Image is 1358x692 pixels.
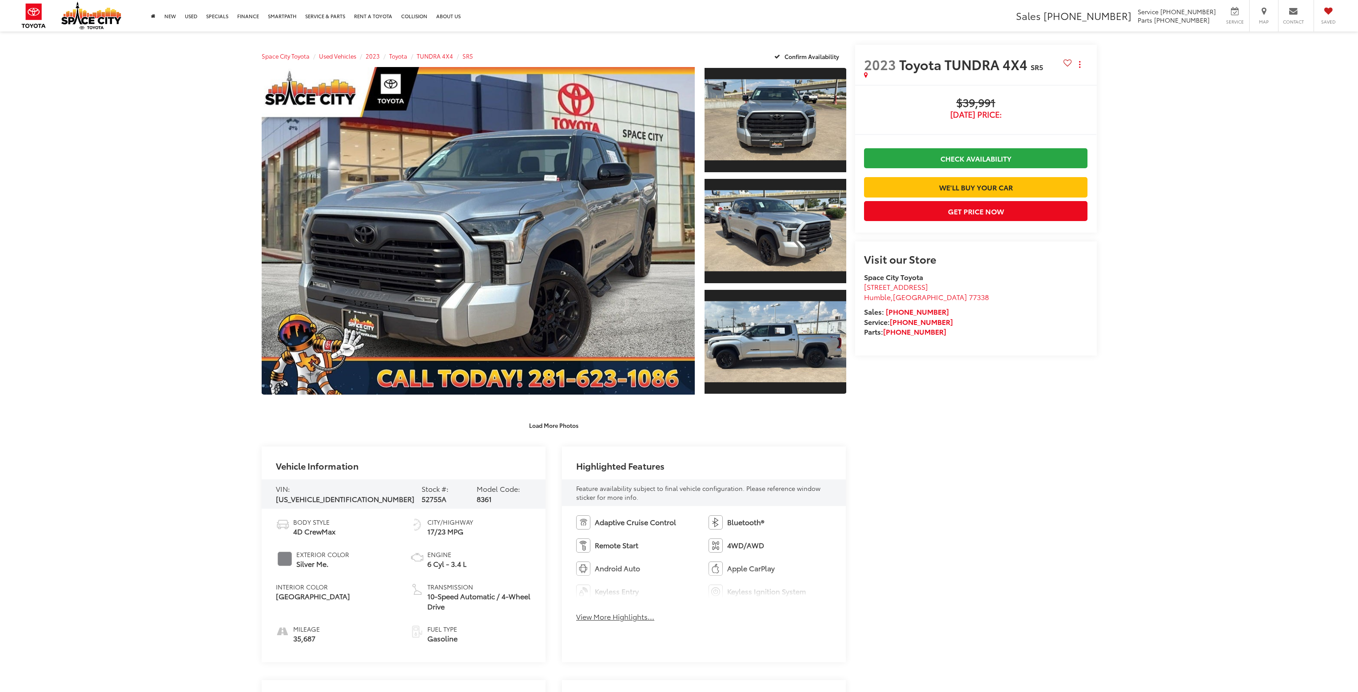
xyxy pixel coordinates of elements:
[703,190,848,272] img: 2023 Toyota TUNDRA 4X4 SR5
[427,633,458,644] span: Gasoline
[366,52,380,60] a: 2023
[703,79,848,161] img: 2023 Toyota TUNDRA 4X4 SR5
[257,65,699,396] img: 2023 Toyota TUNDRA 4X4 SR5
[1043,8,1131,23] span: [PHONE_NUMBER]
[864,253,1088,265] h2: Visit our Store
[427,518,473,526] span: City/Highway
[899,55,1031,74] span: Toyota TUNDRA 4X4
[422,494,446,504] span: 52755A
[1031,62,1043,72] span: SR5
[477,483,520,494] span: Model Code:
[262,52,310,60] a: Space City Toyota
[427,582,531,591] span: Transmission
[705,178,846,284] a: Expand Photo 2
[1016,8,1041,23] span: Sales
[462,52,473,60] a: SR5
[276,625,288,637] i: mileage icon
[296,550,349,559] span: Exterior Color
[864,110,1088,119] span: [DATE] Price:
[427,591,531,612] span: 10-Speed Automatic / 4-Wheel Drive
[293,526,335,537] span: 4D CrewMax
[864,55,896,74] span: 2023
[276,591,350,601] span: Boulder
[785,52,839,60] span: Confirm Availability
[319,52,356,60] a: Used Vehicles
[422,483,449,494] span: Stock #:
[262,67,695,395] a: Expand Photo 0
[576,612,654,622] button: View More Highlights...
[427,526,473,537] span: 17/23 MPG
[576,484,820,502] span: Feature availability subject to final vehicle configuration. Please reference window sticker for ...
[1138,7,1159,16] span: Service
[595,517,676,527] span: Adaptive Cruise Control
[576,461,665,471] h2: Highlighted Features
[1318,19,1338,25] span: Saved
[1283,19,1304,25] span: Contact
[293,633,320,644] span: 35,687
[576,515,590,530] img: Adaptive Cruise Control
[1160,7,1216,16] span: [PHONE_NUMBER]
[705,67,846,173] a: Expand Photo 1
[293,518,335,526] span: Body Style
[864,326,946,336] strong: Parts:
[864,148,1088,168] a: Check Availability
[1079,61,1080,68] span: dropdown dots
[410,518,424,532] img: Fuel Economy
[276,461,358,471] h2: Vehicle Information
[769,48,846,64] button: Confirm Availability
[595,540,638,550] span: Remote Start
[1254,19,1274,25] span: Map
[278,552,292,566] span: #828387
[576,562,590,576] img: Android Auto
[890,316,953,327] a: [PHONE_NUMBER]
[523,417,585,433] button: Load More Photos
[727,517,764,527] span: Bluetooth®
[1154,16,1210,24] span: [PHONE_NUMBER]
[1138,16,1152,24] span: Parts
[864,177,1088,197] a: We'll Buy Your Car
[389,52,407,60] a: Toyota
[893,292,967,302] span: [GEOGRAPHIC_DATA]
[709,538,723,553] img: 4WD/AWD
[276,582,350,591] span: Interior Color
[727,540,764,550] span: 4WD/AWD
[864,281,989,302] a: [STREET_ADDRESS] Humble,[GEOGRAPHIC_DATA] 77338
[427,550,466,559] span: Engine
[705,289,846,395] a: Expand Photo 3
[427,625,458,633] span: Fuel Type
[293,625,320,633] span: Mileage
[61,2,121,29] img: Space City Toyota
[864,292,891,302] span: Humble
[864,306,884,316] span: Sales:
[477,494,492,504] span: 8361
[969,292,989,302] span: 77338
[1072,56,1087,72] button: Actions
[703,301,848,383] img: 2023 Toyota TUNDRA 4X4 SR5
[276,483,290,494] span: VIN:
[709,562,723,576] img: Apple CarPlay
[427,559,466,569] span: 6 Cyl - 3.4 L
[864,272,923,282] strong: Space City Toyota
[296,559,349,569] span: Silver Me.
[417,52,453,60] a: TUNDRA 4X4
[709,515,723,530] img: Bluetooth®
[864,281,928,292] span: [STREET_ADDRESS]
[276,494,414,504] span: [US_VEHICLE_IDENTIFICATION_NUMBER]
[864,292,989,302] span: ,
[864,201,1088,221] button: Get Price Now
[864,316,953,327] strong: Service:
[864,97,1088,110] span: $39,991
[883,326,946,336] a: [PHONE_NUMBER]
[886,306,949,316] a: [PHONE_NUMBER]
[1225,19,1245,25] span: Service
[576,538,590,553] img: Remote Start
